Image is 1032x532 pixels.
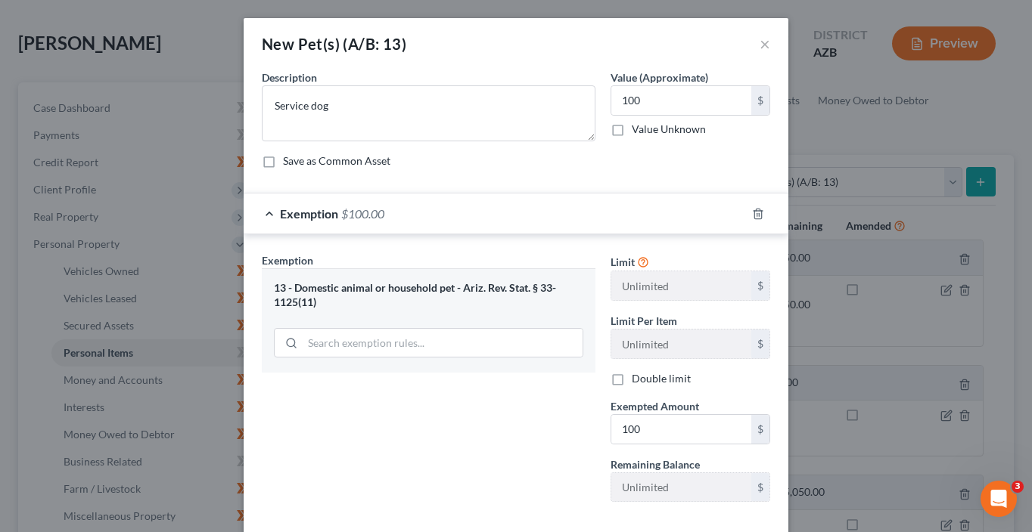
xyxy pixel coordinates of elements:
input: -- [611,329,751,358]
div: New Pet(s) (A/B: 13) [262,33,406,54]
label: Double limit [632,371,691,386]
div: $ [751,329,769,358]
iframe: Intercom live chat [981,481,1017,517]
span: Exempted Amount [611,400,699,413]
label: Save as Common Asset [283,153,390,169]
div: $ [751,86,769,115]
input: 0.00 [611,415,751,444]
span: 3 [1012,481,1024,493]
label: Value (Approximate) [611,70,708,85]
span: Exemption [262,254,313,267]
input: 0.00 [611,86,751,115]
label: Value Unknown [632,122,706,137]
div: $ [751,271,769,300]
label: Limit Per Item [611,313,677,329]
input: -- [611,271,751,300]
span: Description [262,71,317,84]
input: Search exemption rules... [303,329,583,357]
label: Remaining Balance [611,456,700,472]
div: $ [751,473,769,502]
div: $ [751,415,769,444]
span: $100.00 [341,206,384,221]
div: 13 - Domestic animal or household pet - Ariz. Rev. Stat. § 33-1125(11) [274,281,583,309]
span: Exemption [280,206,338,221]
button: × [760,35,770,53]
span: Limit [611,255,635,268]
input: -- [611,473,751,502]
